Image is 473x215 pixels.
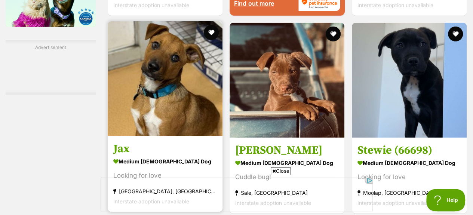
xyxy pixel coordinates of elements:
[357,157,461,168] strong: medium [DEMOGRAPHIC_DATA] Dog
[357,2,433,8] span: Interstate adoption unavailable
[352,137,467,213] a: Stewie (66698) medium [DEMOGRAPHIC_DATA] Dog Looking for love Moolap, [GEOGRAPHIC_DATA] Interstat...
[204,25,219,40] button: favourite
[235,157,339,168] strong: medium [DEMOGRAPHIC_DATA] Dog
[101,178,373,211] iframe: Advertisement
[352,23,467,138] img: Stewie (66698) - Staffordshire Bull Terrier Dog
[230,23,344,138] img: Murphy - Mixed breed Dog
[357,187,461,197] strong: Moolap, [GEOGRAPHIC_DATA]
[113,2,189,8] span: Interstate adoption unavailable
[235,172,339,182] div: Cuddle bug!
[357,172,461,182] div: Looking for love
[357,199,433,206] span: Interstate adoption unavailable
[271,167,291,175] span: Close
[6,40,96,95] div: Advertisement
[357,143,461,157] h3: Stewie (66698)
[113,156,217,166] strong: medium [DEMOGRAPHIC_DATA] Dog
[113,170,217,180] div: Looking for love
[108,21,222,136] img: Jax - Border Collie x Kelpie Dog
[113,141,217,156] h3: Jax
[426,189,466,211] iframe: Help Scout Beacon - Open
[448,27,463,42] button: favourite
[235,143,339,157] h3: [PERSON_NAME]
[326,27,341,42] button: favourite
